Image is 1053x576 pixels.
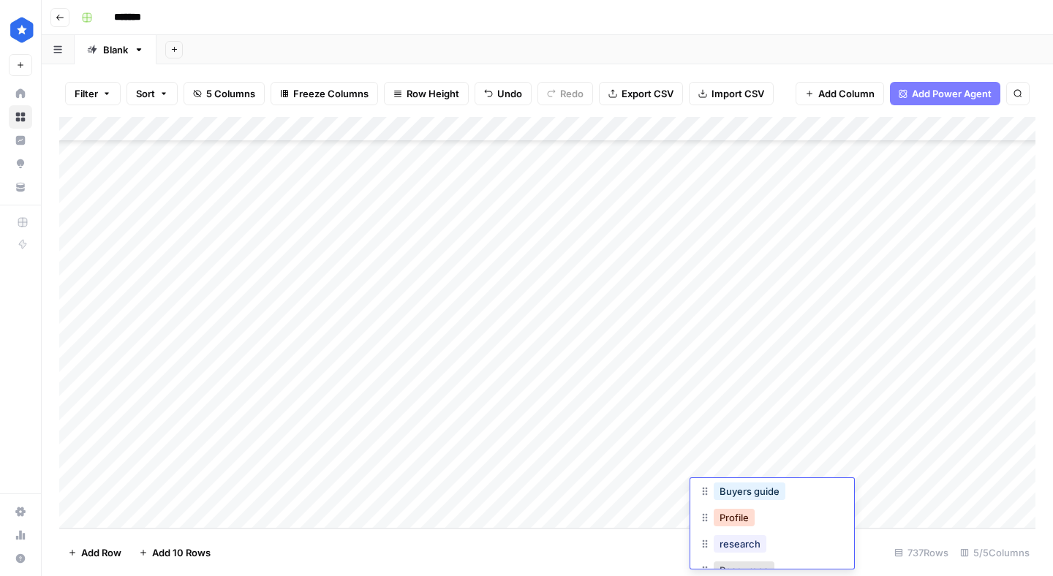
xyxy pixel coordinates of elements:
span: Row Height [407,86,459,101]
span: Add 10 Rows [152,545,211,560]
span: Add Power Agent [912,86,992,101]
span: Sort [136,86,155,101]
button: Sort [127,82,178,105]
div: Blank [103,42,128,57]
a: Usage [9,523,32,547]
span: Undo [497,86,522,101]
span: Filter [75,86,98,101]
div: research [699,532,845,558]
span: Add Row [81,545,121,560]
div: 737 Rows [888,541,954,564]
button: Add Row [59,541,130,564]
button: research [714,535,766,553]
button: Add Power Agent [890,82,1000,105]
a: Browse [9,105,32,129]
div: 5/5 Columns [954,541,1035,564]
div: Buyers guide [699,480,845,506]
span: Add Column [818,86,875,101]
a: Blank [75,35,156,64]
span: Export CSV [622,86,673,101]
span: 5 Columns [206,86,255,101]
a: Insights [9,129,32,152]
button: Export CSV [599,82,683,105]
button: Undo [475,82,532,105]
button: Redo [537,82,593,105]
img: ConsumerAffairs Logo [9,17,35,43]
button: Row Height [384,82,469,105]
span: Freeze Columns [293,86,369,101]
a: Your Data [9,175,32,199]
button: Add Column [796,82,884,105]
button: Add 10 Rows [130,541,219,564]
button: 5 Columns [184,82,265,105]
div: Profile [699,506,845,532]
button: Help + Support [9,547,32,570]
span: Redo [560,86,584,101]
button: Filter [65,82,121,105]
span: Import CSV [712,86,764,101]
button: Workspace: ConsumerAffairs [9,12,32,48]
a: Home [9,82,32,105]
a: Settings [9,500,32,523]
button: Import CSV [689,82,774,105]
button: Freeze Columns [271,82,378,105]
button: Buyers guide [714,482,785,500]
a: Opportunities [9,152,32,175]
button: Profile [714,509,755,526]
